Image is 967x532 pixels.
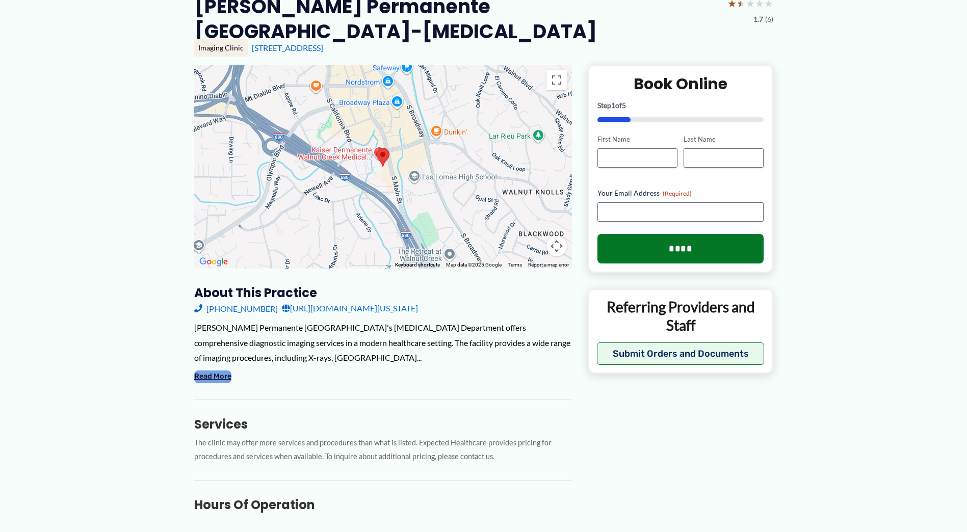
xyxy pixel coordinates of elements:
label: Your Email Address [597,188,764,198]
p: Referring Providers and Staff [597,298,765,335]
div: [PERSON_NAME] Permanente [GEOGRAPHIC_DATA]'s [MEDICAL_DATA] Department offers comprehensive diagn... [194,320,572,365]
button: Toggle fullscreen view [546,70,567,90]
button: Keyboard shortcuts [395,261,440,269]
a: [PHONE_NUMBER] [194,301,278,316]
button: Read More [194,370,231,383]
button: Map camera controls [546,236,567,256]
a: Report a map error [528,262,569,268]
span: 5 [622,101,626,110]
h3: About this practice [194,285,572,301]
label: Last Name [684,135,764,144]
a: Terms (opens in new tab) [508,262,522,268]
a: [STREET_ADDRESS] [252,43,323,52]
span: (6) [765,13,773,26]
h3: Hours of Operation [194,497,572,513]
div: Imaging Clinic [194,39,248,57]
a: Open this area in Google Maps (opens a new window) [197,255,230,269]
button: Submit Orders and Documents [597,342,765,365]
h3: Services [194,416,572,432]
h2: Book Online [597,74,764,94]
img: Google [197,255,230,269]
span: 1 [611,101,615,110]
a: [URL][DOMAIN_NAME][US_STATE] [282,301,418,316]
p: Step of [597,102,764,109]
label: First Name [597,135,677,144]
span: 1.7 [753,13,763,26]
p: The clinic may offer more services and procedures than what is listed. Expected Healthcare provid... [194,436,572,464]
span: Map data ©2025 Google [446,262,502,268]
span: (Required) [663,190,692,197]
